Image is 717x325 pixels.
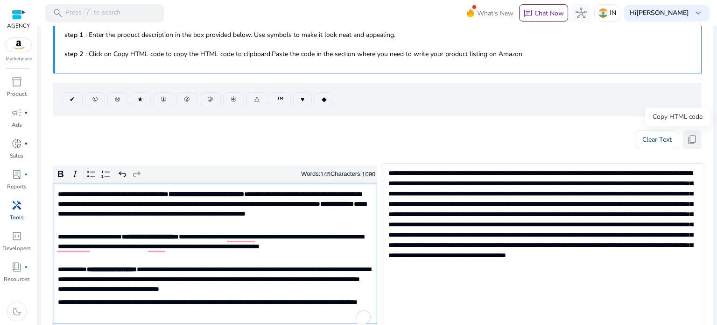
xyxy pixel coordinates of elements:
[137,94,143,104] span: ★
[184,94,190,104] span: ②
[92,94,98,104] span: ©
[11,76,22,87] span: inventory_2
[320,171,330,178] label: 145
[4,275,30,283] p: Resources
[645,108,710,126] div: Copy HTML code
[572,4,590,22] button: hub
[176,92,197,107] button: ②
[52,7,63,19] span: search
[11,261,22,273] span: book_4
[10,213,24,222] p: Tools
[6,56,32,63] p: Marketplace
[314,92,334,107] button: ◆
[153,92,174,107] button: ①
[11,231,22,242] span: code_blocks
[7,182,27,191] p: Reports
[519,4,568,22] button: chatChat Now
[630,10,689,16] p: Hi
[635,130,679,149] button: Clear Text
[610,5,616,21] p: IN
[7,22,30,30] p: AGENCY
[534,9,564,18] p: Chat Now
[161,94,167,104] span: ①
[11,107,22,118] span: campaign
[62,92,83,107] button: ✔
[477,5,513,22] span: What's New
[301,168,375,180] div: Words: Characters:
[11,138,22,149] span: donut_small
[231,94,237,104] span: ④
[10,152,23,160] p: Sales
[277,94,283,104] span: ™
[64,49,692,59] p: : Click on Copy HTML code to copy the HTML code to clipboard.Paste the code in the section where ...
[24,111,28,115] span: fiber_manual_record
[223,92,244,107] button: ④
[11,169,22,180] span: lab_profile
[642,130,672,149] span: Clear Text
[523,9,533,18] span: chat
[12,121,22,129] p: Ads
[576,7,587,19] span: hub
[64,30,83,39] b: step 1
[115,94,120,104] span: ®
[207,94,213,104] span: ③
[24,142,28,145] span: fiber_manual_record
[53,166,377,183] div: Editor toolbar
[24,173,28,176] span: fiber_manual_record
[2,244,31,253] p: Developers
[64,50,83,58] b: step 2
[64,30,692,40] p: : Enter the product description in the box provided below. Use symbols to make it look neat and a...
[246,92,267,107] button: ⚠
[636,8,689,17] b: [PERSON_NAME]
[130,92,151,107] button: ★
[254,94,260,104] span: ⚠
[70,94,75,104] span: ✔
[598,8,608,18] img: in.svg
[24,265,28,269] span: fiber_manual_record
[11,200,22,211] span: handyman
[84,8,92,18] span: /
[65,8,120,18] p: Press to search
[200,92,221,107] button: ③
[293,92,312,107] button: ♥
[11,306,22,317] span: dark_mode
[683,130,702,149] button: content_copy
[693,7,704,19] span: keyboard_arrow_down
[53,183,377,324] div: Rich Text Editor. Editing area: main. Press Alt+0 for help.
[107,92,127,107] button: ®
[85,92,105,107] button: ©
[7,90,27,98] p: Product
[270,92,291,107] button: ™
[301,94,304,104] span: ♥
[687,134,698,145] span: content_copy
[322,94,327,104] span: ◆
[362,171,375,178] label: 1090
[6,38,31,52] img: amazon.svg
